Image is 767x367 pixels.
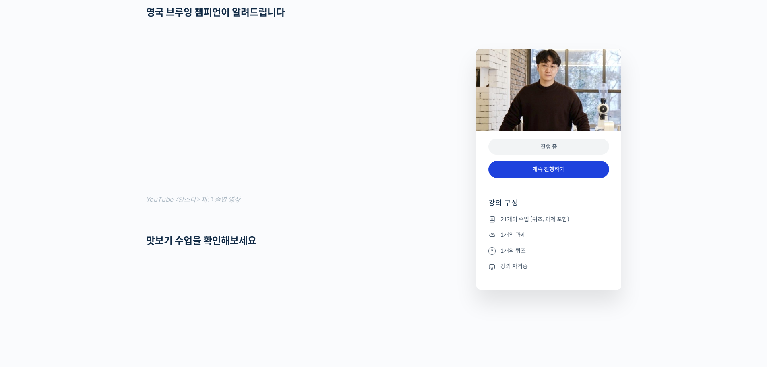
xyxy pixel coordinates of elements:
a: 대화 [53,255,104,276]
a: 계속 진행하기 [488,161,609,178]
strong: 영국 브루잉 챔피언이 알려드립니다 [146,6,285,19]
mark: YouTube <안스타> 채널 출연 영상 [146,195,240,204]
iframe: 영국 바리스타 챔피언의 핸드드립 레시피를 공개합니다 (핫, 아이스) [146,29,434,191]
strong: 맛보기 수업을 확인해보세요 [146,235,256,247]
li: 21개의 수업 (퀴즈, 과제 포함) [488,214,609,224]
li: 1개의 퀴즈 [488,246,609,255]
h4: 강의 구성 [488,198,609,214]
li: 강의 자격증 [488,262,609,272]
span: 홈 [25,267,30,274]
div: 진행 중 [488,139,609,155]
a: 홈 [2,255,53,276]
li: 1개의 과제 [488,230,609,240]
span: 대화 [74,268,83,274]
a: 설정 [104,255,155,276]
span: 설정 [124,267,134,274]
